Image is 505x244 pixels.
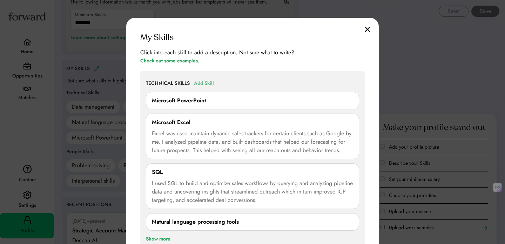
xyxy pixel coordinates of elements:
div: Click into each skill to add a description. Not sure what to write? [140,48,294,57]
div: I used SQL to build and optimize sales workflows by querying and analyzing pipeline data and unco... [152,179,353,204]
div: Natural language processing tools [152,218,239,226]
div: Microsoft PowerPoint [152,96,206,105]
div: Check out some examples. [140,57,199,65]
div: Microsoft Excel [152,118,190,127]
div: SQL [152,168,163,176]
div: Add Skill [194,79,214,88]
div: Excel was used maintain dynamic sales trackers for certain clients such as Google by me. I analyz... [152,129,353,155]
img: close.svg [365,26,370,32]
div: My Skills [140,32,174,43]
div: TECHNICAL SKILLS [146,80,190,87]
div: Show more [146,235,170,243]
